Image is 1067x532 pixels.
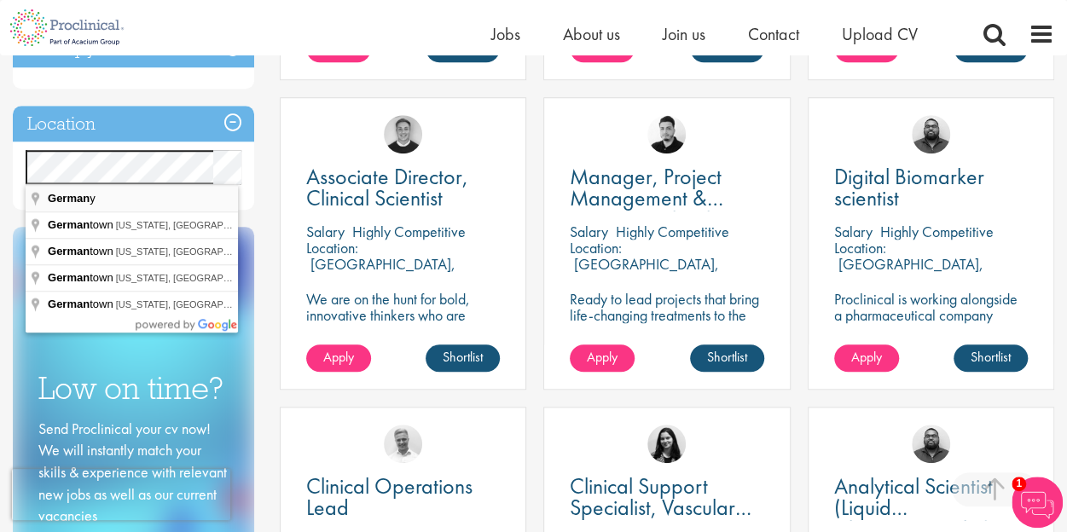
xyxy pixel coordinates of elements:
a: Manager, Project Management & Operational Delivery [570,166,763,209]
span: town [48,245,116,257]
a: Clinical Operations Lead [306,476,500,518]
a: Shortlist [426,344,500,372]
span: Manager, Project Management & Operational Delivery [570,162,753,234]
a: Upload CV [842,23,918,45]
p: [GEOGRAPHIC_DATA], [GEOGRAPHIC_DATA] [306,254,455,290]
img: Bo Forsen [384,115,422,153]
span: Salary [570,222,608,241]
span: Associate Director, Clinical Scientist [306,162,468,212]
a: Jobs [491,23,520,45]
a: Digital Biomarker scientist [834,166,1028,209]
a: Associate Director, Clinical Scientist [306,166,500,209]
h3: Low on time? [38,372,229,405]
a: Apply [570,344,635,372]
span: [US_STATE], [GEOGRAPHIC_DATA] [116,299,271,309]
span: Location: [570,238,622,257]
a: Apply [306,344,371,372]
span: Apply [587,348,618,366]
p: We are on the hunt for bold, innovative thinkers who are ready to help push the boundaries of sci... [306,291,500,388]
p: Highly Competitive [880,222,994,241]
h3: Location [13,106,254,142]
span: y [48,192,98,205]
img: Anderson Maldonado [647,115,686,153]
iframe: reCAPTCHA [12,469,230,520]
a: Shortlist [690,344,764,372]
span: German [48,218,90,231]
img: Indre Stankeviciute [647,425,686,463]
p: [GEOGRAPHIC_DATA], [GEOGRAPHIC_DATA] [570,254,719,290]
p: Highly Competitive [616,222,729,241]
p: Ready to lead projects that bring life-changing treatments to the world? Join our client at the f... [570,291,763,388]
span: Apply [851,348,882,366]
span: Clinical Operations Lead [306,471,473,522]
a: Apply [834,344,899,372]
img: Joshua Bye [384,425,422,463]
a: Analytical Scientist (Liquid Chromatography) [834,476,1028,518]
span: town [48,271,116,284]
span: town [48,218,116,231]
span: Salary [306,222,345,241]
p: [GEOGRAPHIC_DATA], [GEOGRAPHIC_DATA] [834,254,983,290]
span: [US_STATE], [GEOGRAPHIC_DATA] [116,246,271,257]
img: Ashley Bennett [912,115,950,153]
img: Chatbot [1012,477,1063,528]
span: German [48,245,90,257]
a: Contact [748,23,799,45]
a: Shortlist [954,344,1028,372]
a: About us [563,23,620,45]
span: Location: [834,238,886,257]
span: town [48,298,116,310]
span: German [48,271,90,284]
span: Location: [306,238,358,257]
span: Digital Biomarker scientist [834,162,984,212]
span: Salary [834,222,873,241]
a: Clinical Support Specialist, Vascular PVI [570,476,763,518]
span: Apply [323,348,354,366]
span: 1 [1012,477,1026,491]
span: [US_STATE], [GEOGRAPHIC_DATA] [116,220,271,230]
img: Ashley Bennett [912,425,950,463]
p: Highly Competitive [352,222,466,241]
span: German [48,298,90,310]
p: Proclinical is working alongside a pharmaceutical company seeking a Digital Biomarker Scientist t... [834,291,1028,372]
span: German [48,192,90,205]
a: Join us [663,23,705,45]
span: [US_STATE], [GEOGRAPHIC_DATA] [116,273,271,283]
